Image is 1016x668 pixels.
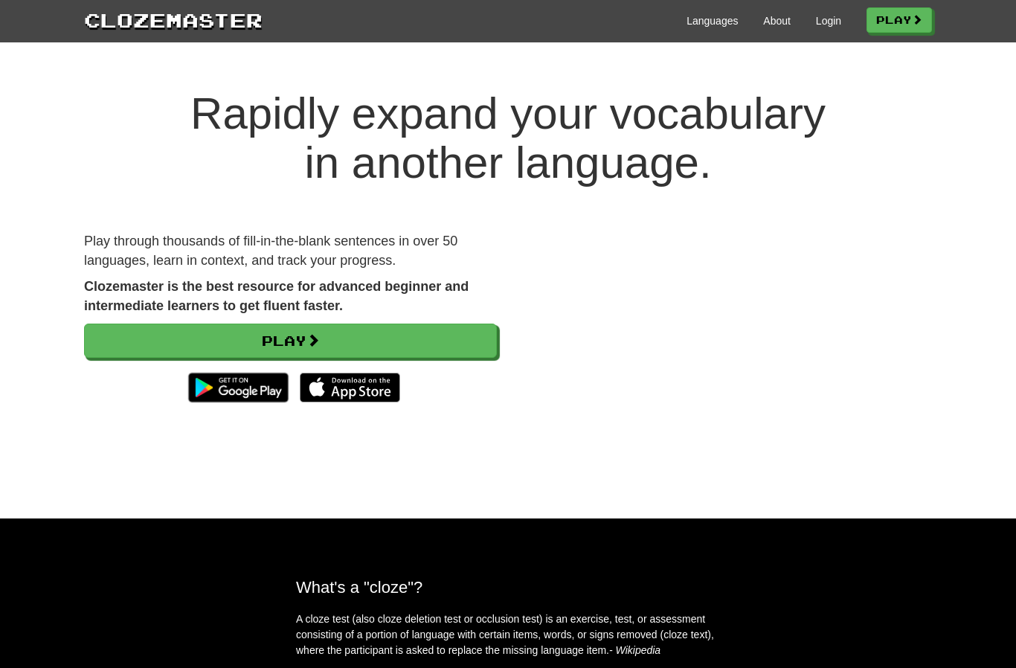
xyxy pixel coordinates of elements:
[84,6,263,33] a: Clozemaster
[296,578,720,597] h2: What's a "cloze"?
[296,611,720,658] p: A cloze test (also cloze deletion test or occlusion test) is an exercise, test, or assessment con...
[300,373,400,402] img: Download_on_the_App_Store_Badge_US-UK_135x40-25178aeef6eb6b83b96f5f2d004eda3bffbb37122de64afbaef7...
[687,13,738,28] a: Languages
[181,365,296,410] img: Get it on Google Play
[609,644,660,656] em: - Wikipedia
[816,13,841,28] a: Login
[84,279,469,313] strong: Clozemaster is the best resource for advanced beginner and intermediate learners to get fluent fa...
[867,7,932,33] a: Play
[84,232,497,270] p: Play through thousands of fill-in-the-blank sentences in over 50 languages, learn in context, and...
[763,13,791,28] a: About
[84,324,497,358] a: Play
